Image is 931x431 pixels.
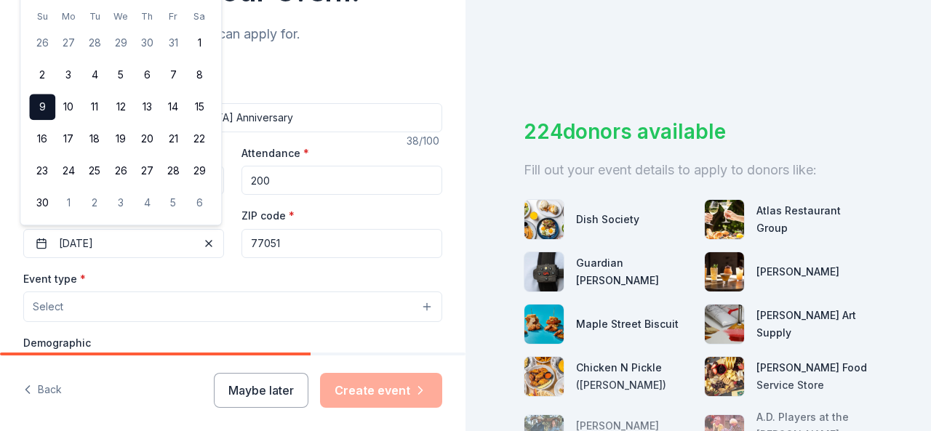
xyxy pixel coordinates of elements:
button: 23 [29,158,55,185]
button: 26 [108,158,134,185]
label: Attendance [241,146,309,161]
button: 15 [186,94,212,121]
button: 28 [81,31,108,57]
button: 13 [134,94,160,121]
button: 25 [81,158,108,185]
button: 5 [160,190,186,217]
label: Demographic [23,336,91,350]
button: 2 [81,190,108,217]
th: Saturday [186,9,212,24]
button: 11 [81,94,108,121]
button: 30 [134,31,160,57]
img: photo for Dish Society [524,200,564,239]
button: 27 [134,158,160,185]
input: 20 [241,166,442,195]
button: 16 [29,126,55,153]
button: 9 [29,94,55,121]
input: 12345 (U.S. only) [241,229,442,258]
th: Wednesday [108,9,134,24]
button: 17 [55,126,81,153]
div: Dish Society [576,211,639,228]
button: 3 [55,63,81,89]
label: ZIP code [241,209,295,223]
th: Monday [55,9,81,24]
button: 4 [81,63,108,89]
img: photo for Axelrad [705,252,744,291]
button: 4 [134,190,160,217]
button: 31 [160,31,186,57]
button: 1 [55,190,81,217]
span: Select [33,298,63,315]
img: photo for Guardian Angel Device [524,252,564,291]
button: 14 [160,94,186,121]
button: 10 [55,94,81,121]
label: Event type [23,272,86,286]
div: Fill out your event details to apply to donors like: [524,158,873,182]
button: 24 [55,158,81,185]
button: [DATE] [23,229,224,258]
img: photo for Chicken N Pickle (Webster) [524,357,564,396]
button: Select [23,291,442,322]
div: We'll find in-kind donations you can apply for. [23,23,442,46]
button: Maybe later [214,373,308,408]
button: 20 [134,126,160,153]
button: 1 [186,31,212,57]
button: 3 [108,190,134,217]
div: Chicken N Pickle ([PERSON_NAME]) [576,359,692,394]
button: 30 [29,190,55,217]
input: Spring Fundraiser [23,103,442,132]
button: 26 [29,31,55,57]
button: 5 [108,63,134,89]
img: photo for Atlas Restaurant Group [705,200,744,239]
div: [PERSON_NAME] [756,263,839,281]
th: Tuesday [81,9,108,24]
div: Atlas Restaurant Group [756,202,873,237]
th: Sunday [29,9,55,24]
div: [PERSON_NAME] Art Supply [756,307,873,342]
button: 2 [29,63,55,89]
button: 12 [108,94,134,121]
div: Guardian [PERSON_NAME] [576,254,692,289]
img: photo for Maple Street Biscuit [524,305,564,344]
button: 29 [186,158,212,185]
button: 27 [55,31,81,57]
th: Thursday [134,9,160,24]
button: 22 [186,126,212,153]
button: 8 [186,63,212,89]
button: 19 [108,126,134,153]
button: 6 [186,190,212,217]
button: 7 [160,63,186,89]
div: 224 donors available [524,116,873,147]
button: 18 [81,126,108,153]
button: 29 [108,31,134,57]
button: 6 [134,63,160,89]
img: photo for Gordon Food Service Store [705,357,744,396]
div: Maple Street Biscuit [576,315,679,333]
div: [PERSON_NAME] Food Service Store [756,359,873,394]
button: 21 [160,126,186,153]
button: Back [23,375,62,406]
th: Friday [160,9,186,24]
img: photo for Trekell Art Supply [705,305,744,344]
div: 38 /100 [407,132,442,150]
button: 28 [160,158,186,185]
